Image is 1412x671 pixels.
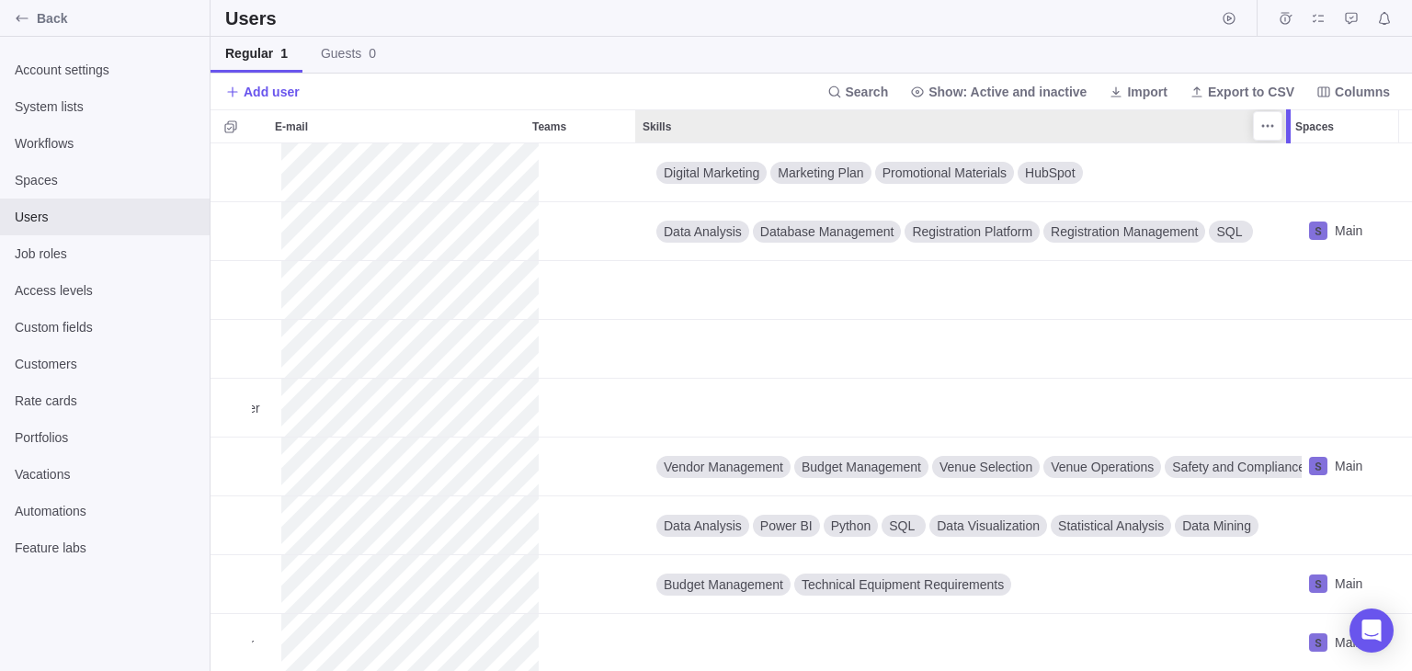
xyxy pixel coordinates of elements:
span: Main [1335,222,1362,240]
span: Regular [225,44,288,63]
span: 0 [369,46,376,61]
h2: Users [225,6,280,31]
div: Digital Marketing, Marketing Plan, Promotional Materials, HubSpot [649,143,1302,201]
span: Show: Active and inactive [903,79,1094,105]
div: E-mail [281,496,539,555]
div: Vendor Management, Budget Management, Venue Selection, Venue Operations, Safety and Compliance [649,438,1302,495]
span: Custom fields [15,318,195,336]
div: Spaces [1302,555,1412,614]
span: Notifications [1372,6,1397,31]
span: Promotional Materials [882,164,1007,182]
div: Teams [539,261,649,320]
a: Notifications [1372,14,1397,28]
div: Spaces [1302,496,1412,555]
span: Marketing Plan [778,164,863,182]
span: Add user [225,79,300,105]
div: Teams [525,110,635,142]
span: Search [846,83,889,101]
div: Spaces [1288,110,1398,142]
span: Technical Equipment Requirements [802,575,1004,594]
div: Teams [539,320,649,379]
div: Skills [649,438,1302,496]
div: Main [1302,202,1412,260]
span: E-mail [275,118,308,136]
span: Registration Platform [912,222,1032,241]
div: E-mail [281,261,539,320]
span: Workflows [15,134,195,153]
div: Teams [539,202,649,261]
span: Selection mode [218,114,244,140]
span: Guests [321,44,376,63]
div: grid [211,143,1412,671]
span: Start timer [1216,6,1242,31]
span: Show: Active and inactive [928,83,1087,101]
span: Venue Selection [939,458,1032,476]
span: Add user [244,83,300,101]
div: Skills [649,555,1302,614]
div: Skills [649,202,1302,261]
span: Main [1335,574,1362,593]
span: Automations [15,502,195,520]
div: Data Analysis, Database Management, Registration Platform, Registration Management, SQL [649,202,1302,260]
span: Data Analysis [664,517,742,535]
span: Data Visualization [937,517,1040,535]
span: Statistical Analysis [1058,517,1164,535]
div: Teams [539,143,649,202]
div: Teams [539,438,649,496]
div: E-mail [281,143,539,202]
a: My assignments [1305,14,1331,28]
span: Columns [1335,83,1390,101]
span: Digital Marketing [664,164,759,182]
div: Spaces [1302,320,1412,379]
div: Spaces [1302,261,1412,320]
div: Spaces [1302,379,1412,438]
span: My assignments [1305,6,1331,31]
div: Skills [649,496,1302,555]
span: Registration Management [1051,222,1198,241]
a: Approval requests [1338,14,1364,28]
div: E-mail [281,379,539,438]
div: Teams [539,555,649,614]
span: Time logs [1272,6,1298,31]
div: E-mail [281,555,539,614]
div: Open Intercom Messenger [1349,608,1394,653]
div: Skills [649,261,1302,320]
div: Skills [635,110,1288,142]
span: Budget Management [802,458,921,476]
span: Vacations [15,465,195,483]
div: Spaces [1302,438,1412,496]
div: Skills [649,379,1302,438]
span: System lists [15,97,195,116]
span: Vendor Management [664,458,783,476]
span: Safety and Compliance [1172,458,1305,476]
span: More actions [1255,113,1281,139]
span: Main [1335,633,1362,652]
span: Export to CSV [1182,79,1302,105]
div: Budget Management, Technical Equipment Requirements [649,555,1302,613]
span: Spaces [15,171,195,189]
span: Export to CSV [1208,83,1294,101]
span: Back [37,9,202,28]
span: Access levels [15,281,195,300]
span: Main [1335,457,1362,475]
div: Skills [649,320,1302,379]
span: Rate cards [15,392,195,410]
div: Main [1302,438,1412,495]
span: SQL [1216,222,1242,241]
div: Teams [539,379,649,438]
span: Data Analysis [664,222,742,241]
div: E-mail [268,110,525,142]
span: Data Mining [1182,517,1251,535]
span: 1 [280,46,288,61]
span: Import [1101,79,1175,105]
span: Customers [15,355,195,373]
span: Teams [532,118,566,136]
div: Teams [539,496,649,555]
span: Power BI [760,517,813,535]
span: Columns [1309,79,1397,105]
span: SQL [889,517,915,535]
span: Search [820,79,896,105]
span: Portfolios [15,428,195,447]
div: E-mail [281,202,539,261]
span: Spaces [1295,118,1334,136]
